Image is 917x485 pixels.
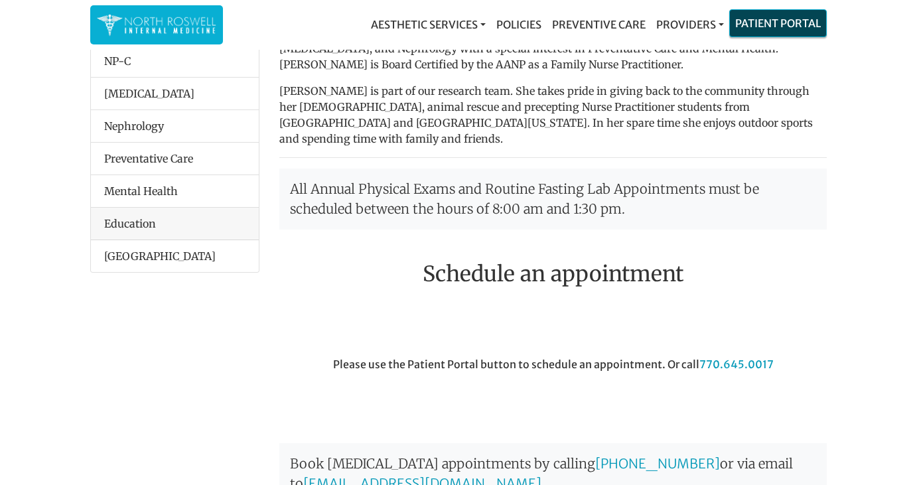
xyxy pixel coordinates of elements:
div: Please use the Patient Portal button to schedule an appointment. Or call [269,356,837,431]
div: Education [91,208,259,240]
li: NP-C [91,45,259,78]
li: [MEDICAL_DATA] [91,77,259,110]
a: [PHONE_NUMBER] [595,455,720,472]
li: [GEOGRAPHIC_DATA] [91,240,259,272]
li: Mental Health [91,174,259,208]
a: Aesthetic Services [366,11,491,38]
a: Policies [491,11,547,38]
a: Patient Portal [730,10,826,36]
li: Preventative Care [91,142,259,175]
p: [PERSON_NAME] is part of our research team. She takes pride in giving back to the community throu... [279,83,827,147]
h2: Schedule an appointment [279,261,827,287]
a: 770.645.0017 [699,358,774,371]
p: All Annual Physical Exams and Routine Fasting Lab Appointments must be scheduled between the hour... [279,169,827,230]
img: North Roswell Internal Medicine [97,12,216,38]
a: Providers [651,11,729,38]
li: Nephrology [91,109,259,143]
a: Preventive Care [547,11,651,38]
